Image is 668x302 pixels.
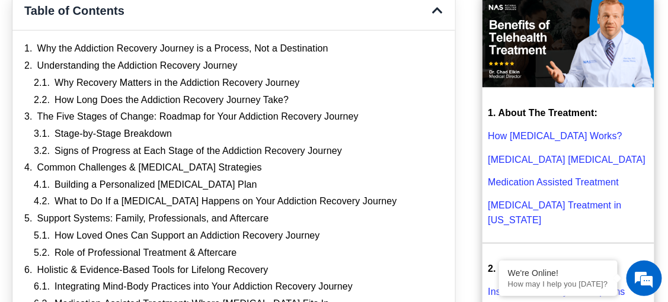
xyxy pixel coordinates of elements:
[488,155,646,165] a: [MEDICAL_DATA] [MEDICAL_DATA]
[55,94,289,107] a: How Long Does the Addiction Recovery Journey Take?
[432,5,443,17] div: Close table of contents
[69,81,164,201] span: We're online!
[488,287,625,297] a: Insurance and Payment Options
[488,108,598,118] strong: 1. About The Treatment:
[37,60,238,72] a: Understanding the Addiction Recovery Journey
[55,128,172,140] a: Stage-by-Stage Breakdown
[37,111,359,123] a: The Five Stages of Change: Roadmap for Your Addiction Recovery Journey
[194,6,223,34] div: Minimize live chat window
[55,196,397,208] a: What to Do If a [MEDICAL_DATA] Happens on Your Addiction Recovery Journey
[13,61,31,79] div: Navigation go back
[37,162,262,175] a: Common Challenges & [MEDICAL_DATA] Strategies
[55,230,320,243] a: How Loved Ones Can Support an Addiction Recovery Journey
[488,178,619,188] a: Medication Assisted Treatment
[24,3,432,18] h4: Table of Contents
[508,279,609,288] p: How may I help you today?
[79,62,217,78] div: Chat with us now
[37,265,269,277] a: Holistic & Evidence-Based Tools for Lifelong Recovery
[55,179,257,192] a: Building a Personalized [MEDICAL_DATA] Plan
[55,281,353,294] a: Integrating Mind-Body Practices into Your Addiction Recovery Journey
[37,213,269,226] a: Support Systems: Family, Professionals, and Aftercare
[37,43,328,55] a: Why the Addiction Recovery Journey is a Process, Not a Destination
[55,77,300,89] a: Why Recovery Matters in the Addiction Recovery Journey
[6,188,226,229] textarea: Type your message and hit 'Enter'
[508,268,609,278] div: We're Online!
[488,201,622,226] a: [MEDICAL_DATA] Treatment in [US_STATE]
[488,131,623,141] a: How [MEDICAL_DATA] Works?
[488,264,590,274] strong: 2. Start the Treatment:
[55,248,236,260] a: Role of Professional Treatment & Aftercare
[55,145,342,158] a: Signs of Progress at Each Stage of the Addiction Recovery Journey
